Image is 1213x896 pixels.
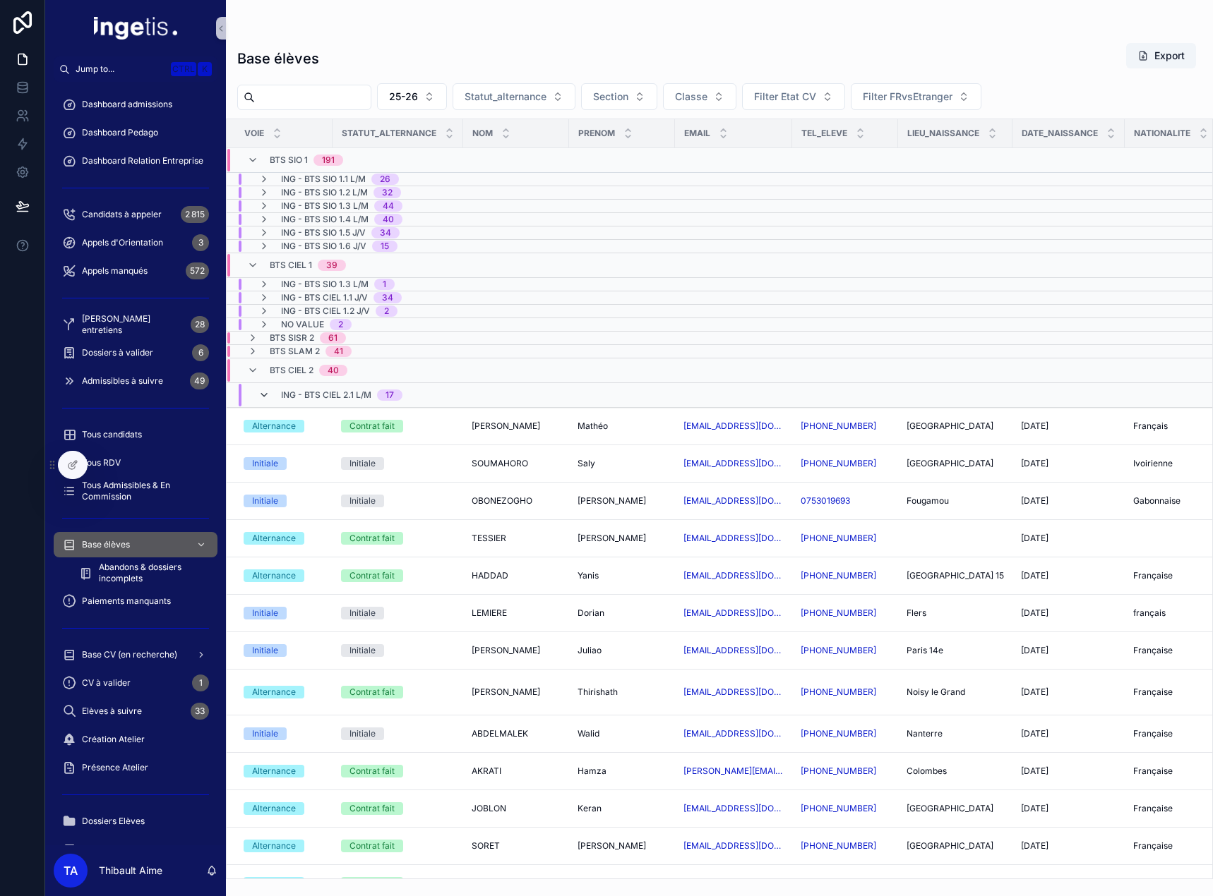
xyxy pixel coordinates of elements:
[578,570,599,581] span: Yanis
[801,458,890,469] a: [PHONE_NUMBER]
[1021,765,1116,777] a: [DATE]
[244,420,324,432] a: Alternance
[578,765,667,777] a: Hamza
[1133,458,1173,469] span: Ivoirienne
[1133,645,1173,656] span: Française
[281,174,366,185] span: ING - BTS SIO 1.1 L/M
[171,62,196,76] span: Ctrl
[801,803,890,814] a: [PHONE_NUMBER]
[1021,533,1116,544] a: [DATE]
[349,727,376,740] div: Initiale
[1021,686,1116,698] a: [DATE]
[281,279,369,290] span: ING - BTS SIO 1.3 L/M
[82,816,145,827] span: Dossiers Elèves
[1021,728,1116,739] a: [DATE]
[54,837,217,862] a: Archive Elèves
[82,375,163,387] span: Admissibles à suivre
[801,728,876,739] a: [PHONE_NUMBER]
[281,319,324,330] span: No value
[186,262,209,279] div: 572
[578,840,667,852] a: [PERSON_NAME]
[801,765,890,777] a: [PHONE_NUMBER]
[683,728,784,739] a: [EMAIL_ADDRESS][DOMAIN_NAME]
[192,674,209,691] div: 1
[244,877,324,890] a: Alternance
[472,686,540,698] span: [PERSON_NAME]
[54,478,217,504] a: Tous Admissibles & En Commission
[801,728,890,739] a: [PHONE_NUMBER]
[801,570,876,581] a: [PHONE_NUMBER]
[1021,803,1048,814] span: [DATE]
[578,420,667,432] a: Mathéo
[683,420,784,432] a: [EMAIL_ADDRESS][DOMAIN_NAME]
[581,83,657,110] button: Select Button
[54,698,217,724] a: Elèves à suivre33
[1021,570,1048,581] span: [DATE]
[82,265,148,277] span: Appels manqués
[244,765,324,777] a: Alternance
[270,155,308,166] span: BTS SIO 1
[349,644,376,657] div: Initiale
[252,686,296,698] div: Alternance
[907,495,949,507] span: Fougamou
[281,305,370,317] span: ING - BTS CIEL 1.2 J/V
[1021,645,1116,656] a: [DATE]
[252,495,278,507] div: Initiale
[801,765,876,777] a: [PHONE_NUMBER]
[472,840,500,852] span: SORET
[472,495,561,507] a: OBONEZOGHO
[907,645,943,656] span: Paris 14e
[1021,765,1048,777] span: [DATE]
[907,458,1004,469] a: [GEOGRAPHIC_DATA]
[801,686,890,698] a: [PHONE_NUMBER]
[281,389,371,401] span: ING - BTS CIEL 2.1 L/M
[683,765,784,777] a: [PERSON_NAME][EMAIL_ADDRESS][DOMAIN_NAME]
[252,532,296,545] div: Alternance
[663,83,736,110] button: Select Button
[54,92,217,117] a: Dashboard admissions
[244,495,324,507] a: Initiale
[1021,803,1116,814] a: [DATE]
[472,765,501,777] span: AKRATI
[181,206,209,223] div: 2 815
[683,840,784,852] a: [EMAIL_ADDRESS][DOMAIN_NAME]
[1126,43,1196,68] button: Export
[1021,495,1116,507] a: [DATE]
[349,607,376,619] div: Initiale
[907,840,993,852] span: [GEOGRAPHIC_DATA]
[578,728,599,739] span: Walid
[801,533,876,544] a: [PHONE_NUMBER]
[472,533,561,544] a: TESSIER
[281,200,369,212] span: ING - BTS SIO 1.3 L/M
[191,316,209,333] div: 28
[341,569,455,582] a: Contrat fait
[801,607,876,619] a: [PHONE_NUMBER]
[349,765,395,777] div: Contrat fait
[54,202,217,227] a: Candidats à appeler2 815
[1021,458,1116,469] a: [DATE]
[578,607,604,619] span: Dorian
[341,802,455,815] a: Contrat fait
[1021,645,1048,656] span: [DATE]
[472,728,561,739] a: ABDELMALEK
[683,645,784,656] a: [EMAIL_ADDRESS][DOMAIN_NAME]
[1021,420,1048,432] span: [DATE]
[281,292,368,303] span: ING - BTS CIEL 1.1 J/V
[907,840,1004,852] a: [GEOGRAPHIC_DATA]
[244,607,324,619] a: Initiale
[71,560,217,586] a: Abandons & dossiers incomplets
[863,90,952,104] span: Filter FRvsEtranger
[801,645,890,656] a: [PHONE_NUMBER]
[472,570,561,581] a: HADDAD
[683,533,784,544] a: [EMAIL_ADDRESS][DOMAIN_NAME]
[801,495,850,507] a: 0753019693
[281,241,366,252] span: ING - BTS SIO 1.6 J/V
[94,17,177,40] img: App logo
[54,312,217,337] a: [PERSON_NAME] entretiens28
[190,373,209,389] div: 49
[54,56,217,82] button: Jump to...CtrlK
[1021,495,1048,507] span: [DATE]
